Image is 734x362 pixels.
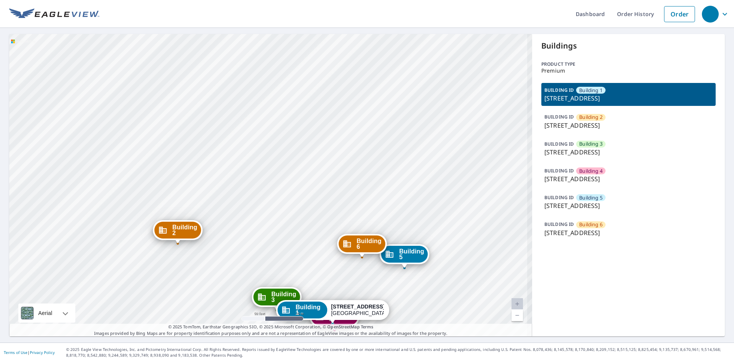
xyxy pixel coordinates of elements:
span: Building 1 [296,304,323,316]
p: [STREET_ADDRESS] [544,228,713,237]
div: Dropped pin, building Building 2, Commercial property, 4800 West Lovers Lane Dallas, TX 75209 [153,220,203,244]
p: [STREET_ADDRESS] [544,94,713,103]
p: [STREET_ADDRESS] [544,174,713,183]
a: OpenStreetMap [327,324,359,330]
p: © 2025 Eagle View Technologies, Inc. and Pictometry International Corp. All Rights Reserved. Repo... [66,347,730,358]
p: [STREET_ADDRESS] [544,121,713,130]
p: BUILDING ID [544,167,574,174]
span: Building 3 [271,291,296,303]
p: BUILDING ID [544,194,574,201]
div: Dropped pin, building Building 1, Commercial property, 4800 W Lovers Ln Dallas, TX 75209 [276,300,389,324]
p: Premium [541,68,716,74]
p: [STREET_ADDRESS] [544,148,713,157]
p: BUILDING ID [544,114,574,120]
span: Building 6 [357,238,382,250]
div: Dropped pin, building Building 3, Commercial property, 4800 West Lovers Lane Dallas, TX 75209 [252,287,302,311]
div: [GEOGRAPHIC_DATA] [331,304,384,317]
div: Aerial [18,304,75,323]
a: Privacy Policy [30,350,55,355]
p: | [4,350,55,355]
a: Terms of Use [4,350,28,355]
strong: [STREET_ADDRESS] [331,304,385,310]
p: BUILDING ID [544,221,574,227]
img: EV Logo [9,8,99,20]
p: BUILDING ID [544,141,574,147]
span: Building 6 [579,221,602,228]
p: Images provided by Bing Maps are for property identification purposes only and are not a represen... [9,324,532,336]
div: Dropped pin, building Building 5, Commercial property, 4800 West Lovers Lane Dallas, TX 75209 [380,244,429,268]
span: Building 5 [399,248,424,260]
span: Building 3 [579,140,602,148]
div: Dropped pin, building Building 6, Commercial property, 4800 West Lovers Lane Dallas, TX 75209 [337,234,387,258]
span: Building 1 [579,87,602,94]
a: Terms [361,324,373,330]
p: Product type [541,61,716,68]
span: Building 5 [579,194,602,201]
p: BUILDING ID [544,87,574,93]
span: Building 2 [172,224,197,236]
p: Buildings [541,40,716,52]
span: Building 2 [579,114,602,121]
p: [STREET_ADDRESS] [544,201,713,210]
a: Current Level 19, Zoom In Disabled [512,298,523,310]
a: Order [664,6,695,22]
span: © 2025 TomTom, Earthstar Geographics SIO, © 2025 Microsoft Corporation, © [168,324,373,330]
div: Aerial [36,304,55,323]
span: Building 4 [579,167,602,175]
a: Current Level 19, Zoom Out [512,310,523,321]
